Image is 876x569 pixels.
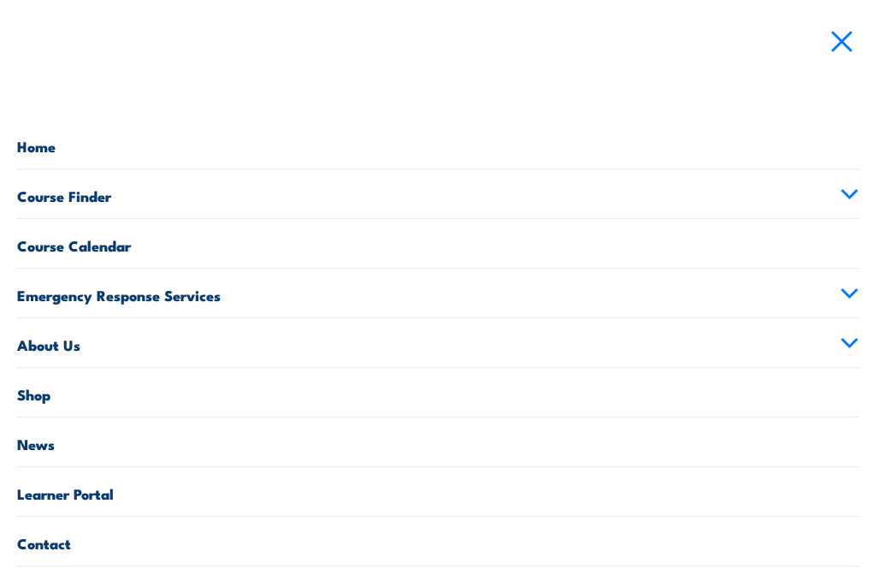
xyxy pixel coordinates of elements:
a: Course Calendar [17,219,859,268]
a: Contact [17,517,859,566]
a: Shop [17,368,859,417]
a: Home [17,120,859,169]
a: News [17,418,859,466]
a: Course Finder [17,169,859,218]
a: Learner Portal [17,467,859,516]
a: Emergency Response Services [17,269,859,317]
a: About Us [17,318,859,367]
